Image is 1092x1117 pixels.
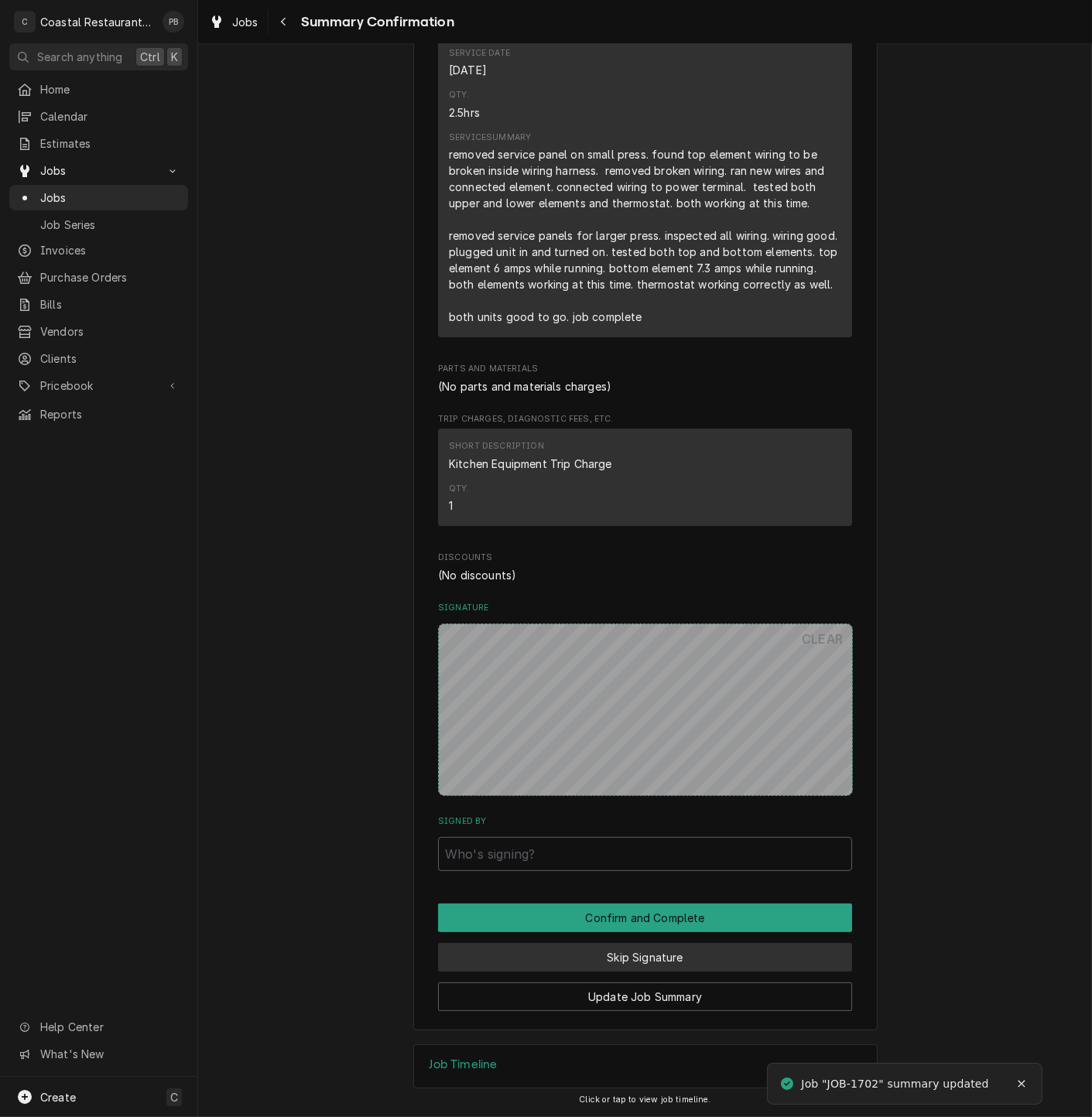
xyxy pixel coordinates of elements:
div: Discounts [438,552,852,582]
div: Parts and Materials [438,363,852,394]
div: Line Item [438,429,852,526]
span: Vendors [40,323,180,340]
span: Jobs [40,190,180,206]
label: Signature [438,602,852,614]
span: K [171,49,178,65]
div: Job "JOB-1702" summary updated [801,1076,991,1092]
span: Create [40,1091,76,1104]
div: Signed By [438,815,852,870]
a: Go to Jobs [9,158,188,183]
span: Clients [40,350,180,367]
a: Estimates [9,131,188,156]
div: Button Group [438,904,852,1011]
button: Confirm and Complete [438,904,852,932]
span: Jobs [232,14,258,30]
a: Go to Help Center [9,1014,188,1040]
a: Invoices [9,237,188,263]
div: Quantity [449,497,453,514]
div: Service Date [449,62,487,78]
div: Discounts List [438,567,852,583]
a: Clients [9,346,188,371]
div: Qty. [449,483,470,495]
div: Trip Charges, Diagnostic Fees, etc. [438,413,852,533]
span: Click or tap to view job timeline. [579,1095,710,1105]
a: Bills [9,292,188,317]
button: Navigate back [272,9,296,34]
div: Quantity [449,104,480,121]
div: Signature [438,602,852,796]
label: Signed By [438,815,852,828]
a: Jobs [9,185,188,210]
a: Home [9,77,188,102]
span: Invoices [40,242,180,258]
div: Service Date [449,47,510,60]
span: Bills [40,296,180,313]
div: Coastal Restaurant Repair [40,14,154,30]
span: Parts and Materials [438,363,852,375]
div: Qty. [449,89,470,101]
span: Purchase Orders [40,269,180,285]
div: Accordion Header [414,1045,877,1088]
div: C [14,11,36,32]
div: PB [163,11,184,32]
div: Service Summary [449,132,531,144]
div: Parts and Materials List [438,378,852,395]
a: Calendar [9,104,188,129]
a: Purchase Orders [9,265,188,290]
a: Go to Pricebook [9,373,188,398]
button: Search anythingCtrlK [9,43,188,70]
div: Trip Charges, Diagnostic Fees, etc. List [438,429,852,533]
div: Short Description [449,456,612,472]
input: Who's signing? [438,837,852,871]
div: Service Date [449,47,510,78]
div: Button Group Row [438,972,852,1011]
button: Accordion Details Expand Trigger [414,1045,877,1088]
span: Search anything [37,49,122,65]
button: Update Job Summary [438,982,852,1011]
span: Trip Charges, Diagnostic Fees, etc. [438,413,852,425]
div: Button Group Row [438,932,852,972]
div: Button Group Row [438,904,852,932]
div: Phill Blush's Avatar [163,11,184,32]
a: Go to What's New [9,1041,188,1067]
span: Home [40,81,180,97]
button: CLEAR [792,623,852,654]
span: What's New [40,1046,179,1062]
span: Summary Confirmation [296,12,454,32]
a: Job Series [9,212,188,237]
div: Quantity [449,483,470,514]
span: Job Series [40,217,180,233]
span: Discounts [438,552,852,564]
span: Pricebook [40,377,157,394]
a: Reports [9,401,188,427]
span: C [170,1089,178,1105]
h3: Job Timeline [430,1057,498,1072]
span: Estimates [40,135,180,152]
a: Jobs [203,9,265,35]
div: Short Description [449,440,612,471]
span: Jobs [40,162,157,179]
span: Calendar [40,108,180,125]
span: Ctrl [140,49,160,65]
div: removed service panel on small press. found top element wiring to be broken inside wiring harness... [449,146,841,325]
div: Quantity [449,89,480,120]
button: Skip Signature [438,943,852,972]
a: Vendors [9,319,188,344]
div: Job Timeline [413,1044,878,1089]
span: Help Center [40,1019,179,1035]
div: Short Description [449,440,544,453]
span: Reports [40,406,180,422]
